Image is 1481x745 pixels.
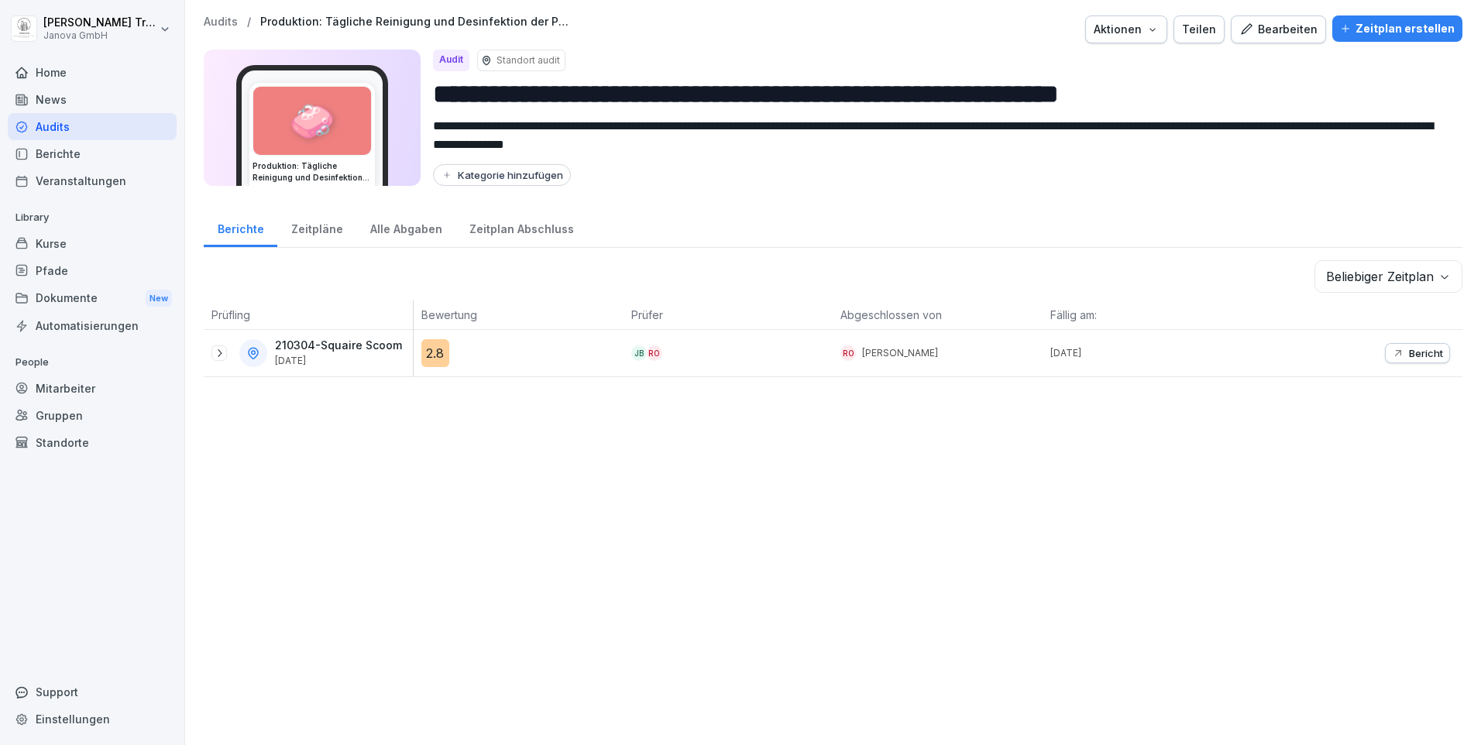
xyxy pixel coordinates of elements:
[8,350,177,375] p: People
[1409,347,1443,359] p: Bericht
[840,345,856,361] div: Ro
[497,53,560,67] p: Standort audit
[1340,20,1455,37] div: Zeitplan erstellen
[1239,21,1318,38] div: Bearbeiten
[840,307,1035,323] p: Abgeschlossen von
[1231,15,1326,43] button: Bearbeiten
[631,345,647,361] div: JB
[8,86,177,113] a: News
[8,59,177,86] a: Home
[433,50,469,71] div: Audit
[1043,300,1252,330] th: Fällig am:
[421,307,616,323] p: Bewertung
[204,208,277,247] a: Berichte
[8,375,177,402] a: Mitarbeiter
[1050,346,1252,360] p: [DATE]
[146,290,172,307] div: New
[8,113,177,140] a: Audits
[8,205,177,230] p: Library
[204,15,238,29] a: Audits
[247,15,251,29] p: /
[8,257,177,284] a: Pfade
[441,169,563,181] div: Kategorie hinzufügen
[1094,21,1159,38] div: Aktionen
[1085,15,1167,43] button: Aktionen
[8,284,177,313] a: DokumenteNew
[8,429,177,456] a: Standorte
[43,30,156,41] p: Janova GmbH
[43,16,156,29] p: [PERSON_NAME] Trautmann
[1332,15,1462,42] button: Zeitplan erstellen
[8,678,177,706] div: Support
[1182,21,1216,38] div: Teilen
[1173,15,1225,43] button: Teilen
[455,208,587,247] a: Zeitplan Abschluss
[253,87,371,155] div: 🧼
[275,339,402,352] p: 210304-Squaire Scoom
[8,402,177,429] a: Gruppen
[1385,343,1450,363] button: Bericht
[624,300,833,330] th: Prüfer
[277,208,356,247] a: Zeitpläne
[211,307,405,323] p: Prüfling
[275,355,402,366] p: [DATE]
[8,140,177,167] a: Berichte
[421,339,449,367] div: 2.8
[8,167,177,194] a: Veranstaltungen
[862,346,938,360] p: [PERSON_NAME]
[8,706,177,733] a: Einstellungen
[8,312,177,339] a: Automatisierungen
[433,164,571,186] button: Kategorie hinzufügen
[356,208,455,247] a: Alle Abgaben
[8,230,177,257] a: Kurse
[647,345,662,361] div: Ro
[260,15,570,29] a: Produktion: Tägliche Reinigung und Desinfektion der Produktion
[253,160,372,184] h3: Produktion: Tägliche Reinigung und Desinfektion der Produktion
[8,284,177,313] div: Dokumente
